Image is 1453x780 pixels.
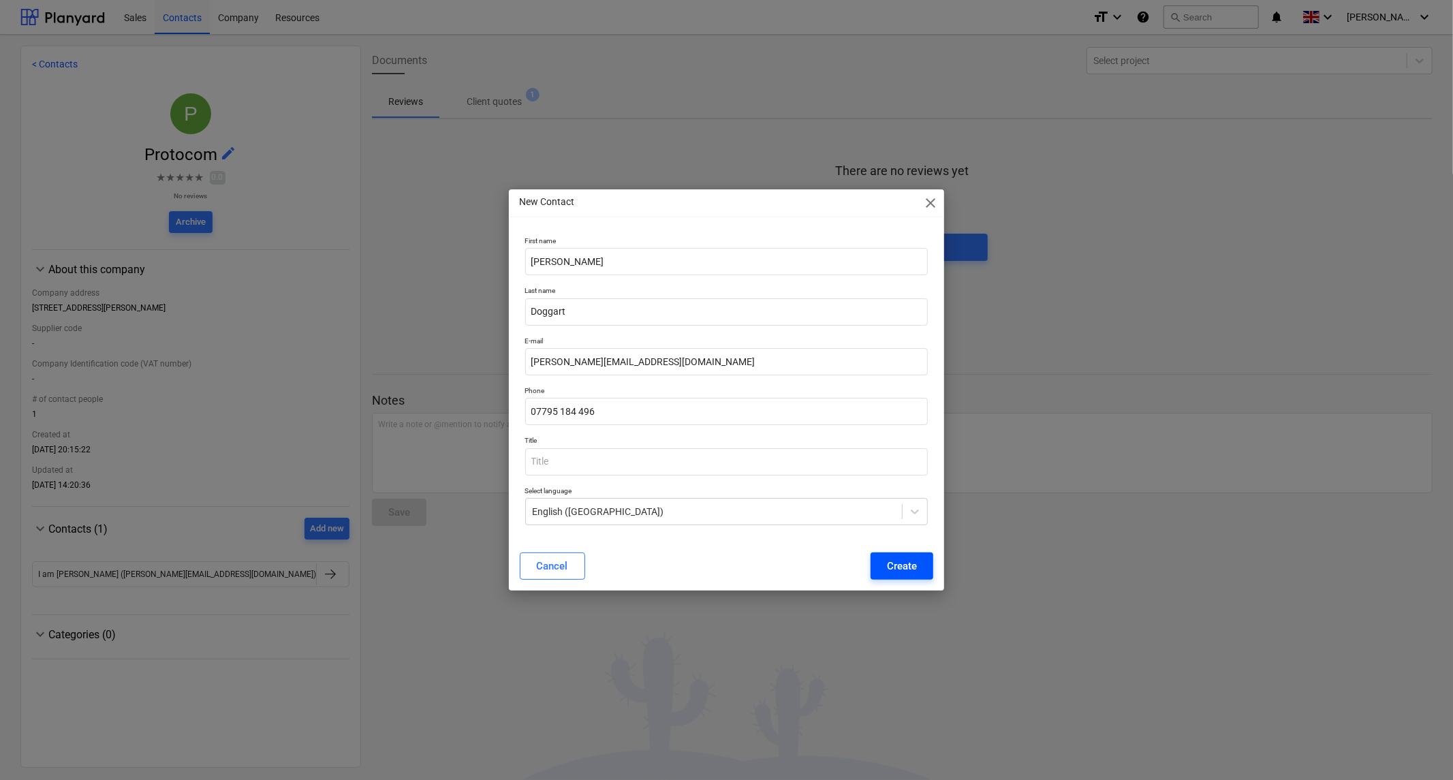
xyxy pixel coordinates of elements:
[525,298,928,326] input: Last name
[525,337,928,348] p: E-mail
[525,436,928,448] p: Title
[525,386,928,398] p: Phone
[525,248,928,275] input: First name
[887,557,917,575] div: Create
[525,286,928,298] p: Last name
[871,552,933,580] button: Create
[525,398,928,425] input: Phone
[520,195,575,209] p: New Contact
[922,195,939,211] span: close
[525,448,928,475] input: Title
[537,557,568,575] div: Cancel
[525,236,928,248] p: First name
[525,348,928,375] input: E-mail
[520,552,585,580] button: Cancel
[1385,715,1453,780] iframe: Chat Widget
[525,486,928,498] p: Select language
